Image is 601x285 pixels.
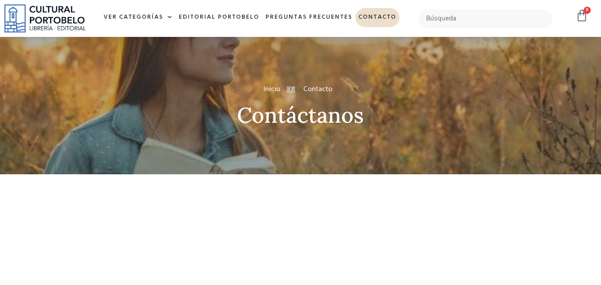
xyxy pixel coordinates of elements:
[101,8,176,27] a: Ver Categorías
[263,84,280,95] a: Inicio
[176,8,262,27] a: Editorial Portobelo
[576,9,588,22] a: 0
[301,84,332,95] span: Contacto
[584,7,591,14] span: 0
[20,104,581,127] h2: Contáctanos
[419,9,553,28] input: Búsqueda
[262,8,355,27] a: Preguntas frecuentes
[355,8,399,27] a: Contacto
